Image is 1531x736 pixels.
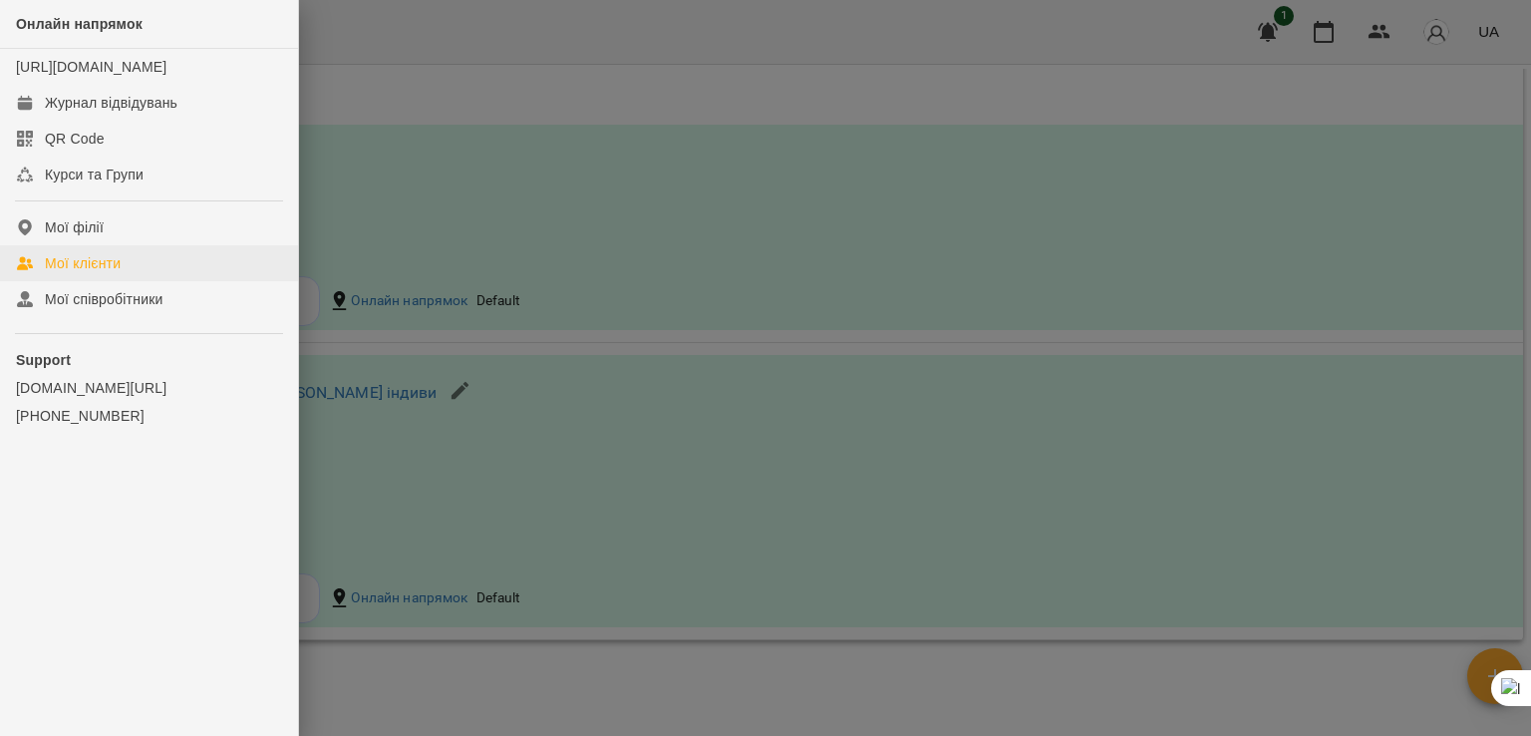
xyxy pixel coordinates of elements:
[16,350,282,370] p: Support
[16,406,282,426] a: [PHONE_NUMBER]
[45,129,105,149] div: QR Code
[45,289,163,309] div: Мої співробітники
[45,165,144,184] div: Курси та Групи
[45,217,104,237] div: Мої філії
[16,16,143,32] span: Онлайн напрямок
[45,93,177,113] div: Журнал відвідувань
[16,378,282,398] a: [DOMAIN_NAME][URL]
[45,253,121,273] div: Мої клієнти
[16,59,166,75] a: [URL][DOMAIN_NAME]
